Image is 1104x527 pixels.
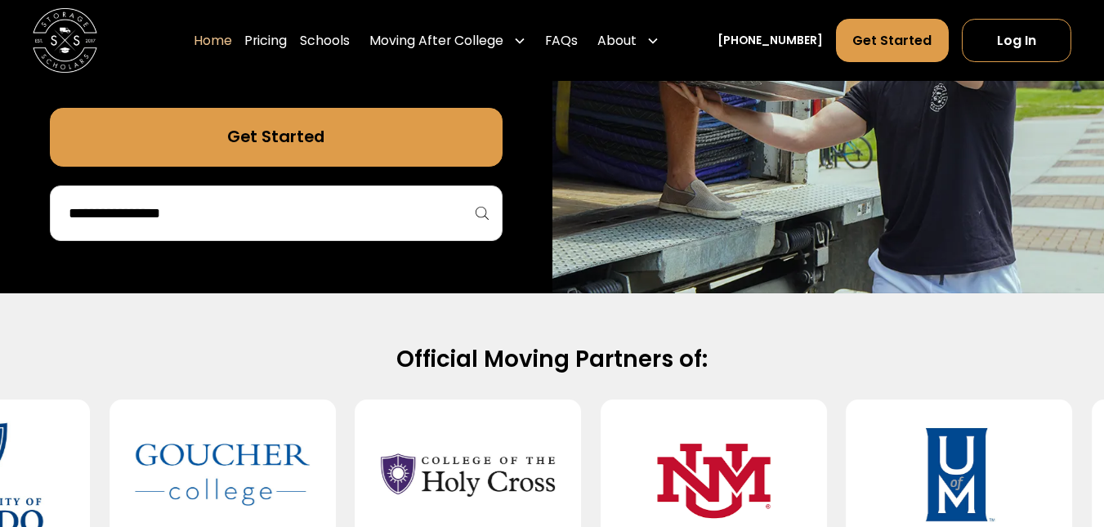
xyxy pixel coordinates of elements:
div: About [591,18,665,63]
a: Pricing [244,18,287,63]
div: About [597,31,637,51]
div: Moving After College [369,31,503,51]
h2: Official Moving Partners of: [56,345,1049,374]
div: Moving After College [363,18,532,63]
a: Get Started [836,19,950,62]
img: Storage Scholars main logo [33,8,97,73]
a: Schools [300,18,350,63]
a: home [33,8,97,73]
a: Log In [962,19,1071,62]
a: [PHONE_NUMBER] [717,32,823,49]
a: FAQs [545,18,578,63]
a: Home [194,18,232,63]
a: Get Started [50,108,503,166]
